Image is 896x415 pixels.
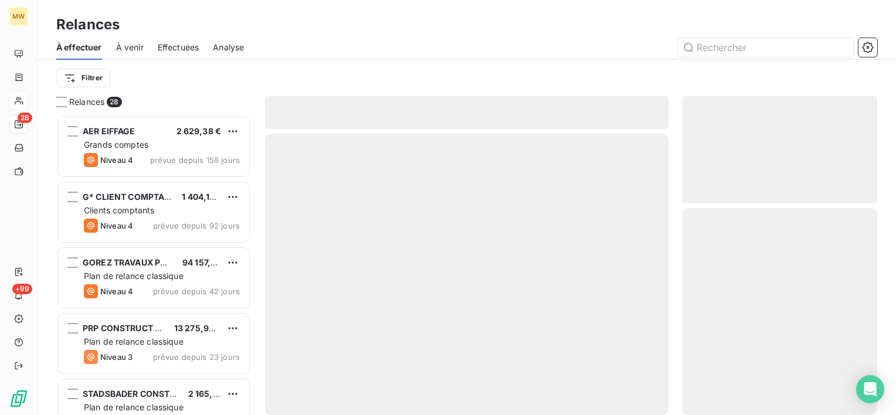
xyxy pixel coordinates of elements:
span: 28 [18,113,32,123]
span: Niveau 3 [100,352,133,362]
span: À venir [116,42,144,53]
span: Plan de relance classique [84,271,184,281]
span: 2 165,62 € [188,389,232,399]
span: Relances [69,96,104,108]
span: Plan de relance classique [84,336,184,346]
span: prévue depuis 92 jours [153,221,240,230]
span: Grands comptes [84,140,148,149]
span: prévue depuis 23 jours [153,352,240,362]
span: 1 404,19 € [182,192,223,202]
button: Filtrer [56,69,110,87]
span: Clients comptants [84,205,155,215]
span: +99 [12,284,32,294]
div: MW [9,7,28,26]
span: Plan de relance classique [84,402,184,412]
span: Niveau 4 [100,287,133,296]
span: À effectuer [56,42,102,53]
span: 13 275,98 € [174,323,222,333]
img: Logo LeanPay [9,389,28,408]
span: 2 629,38 € [177,126,222,136]
span: 28 [107,97,121,107]
span: Niveau 4 [100,155,133,165]
div: Open Intercom Messenger [856,375,884,403]
span: PRP CONSTRUCT BV [83,323,166,333]
span: prévue depuis 42 jours [153,287,240,296]
span: Analyse [213,42,244,53]
input: Rechercher [678,38,854,57]
span: prévue depuis 158 jours [150,155,240,165]
span: GOREZ TRAVAUX PUBLICS [83,257,190,267]
span: Niveau 4 [100,221,133,230]
span: 94 157,76 € [182,257,229,267]
span: STADSBADER CONSTRUCTION [83,389,208,399]
span: AER EIFFAGE [83,126,135,136]
h3: Relances [56,14,120,35]
div: grid [56,115,251,415]
span: Effectuées [158,42,199,53]
span: G* CLIENT COMPTANT [83,192,177,202]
